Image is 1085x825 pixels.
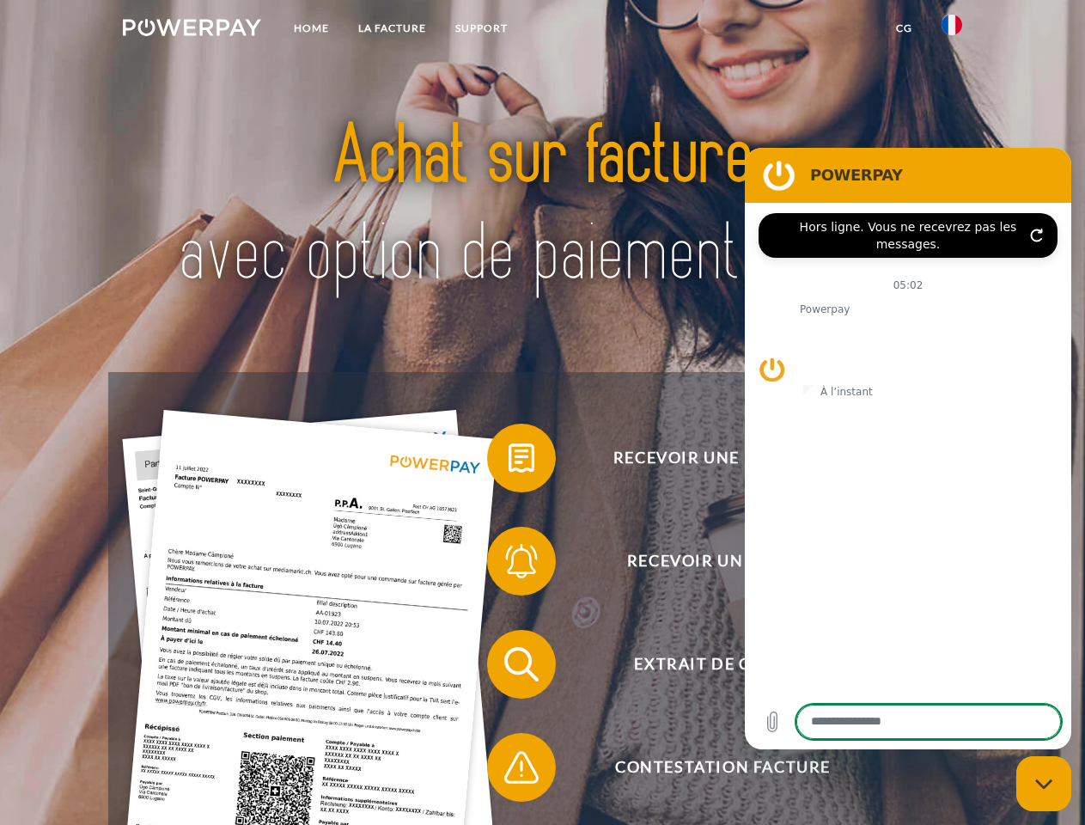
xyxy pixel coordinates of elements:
[512,733,933,802] span: Contestation Facture
[487,527,934,596] button: Recevoir un rappel?
[745,148,1071,749] iframe: Fenêtre de messagerie
[1016,756,1071,811] iframe: Bouton de lancement de la fenêtre de messagerie, conversation en cours
[123,19,261,36] img: logo-powerpay-white.svg
[881,13,927,44] a: CG
[164,82,921,329] img: title-powerpay_fr.svg
[500,643,543,686] img: qb_search.svg
[942,15,962,35] img: fr
[512,527,933,596] span: Recevoir un rappel?
[512,630,933,699] span: Extrait de compte
[279,13,344,44] a: Home
[487,630,934,699] button: Extrait de compte
[441,13,522,44] a: Support
[487,424,934,492] button: Recevoir une facture ?
[344,13,441,44] a: LA FACTURE
[487,733,934,802] button: Contestation Facture
[512,424,933,492] span: Recevoir une facture ?
[500,540,543,583] img: qb_bell.svg
[500,746,543,789] img: qb_warning.svg
[500,437,543,480] img: qb_bill.svg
